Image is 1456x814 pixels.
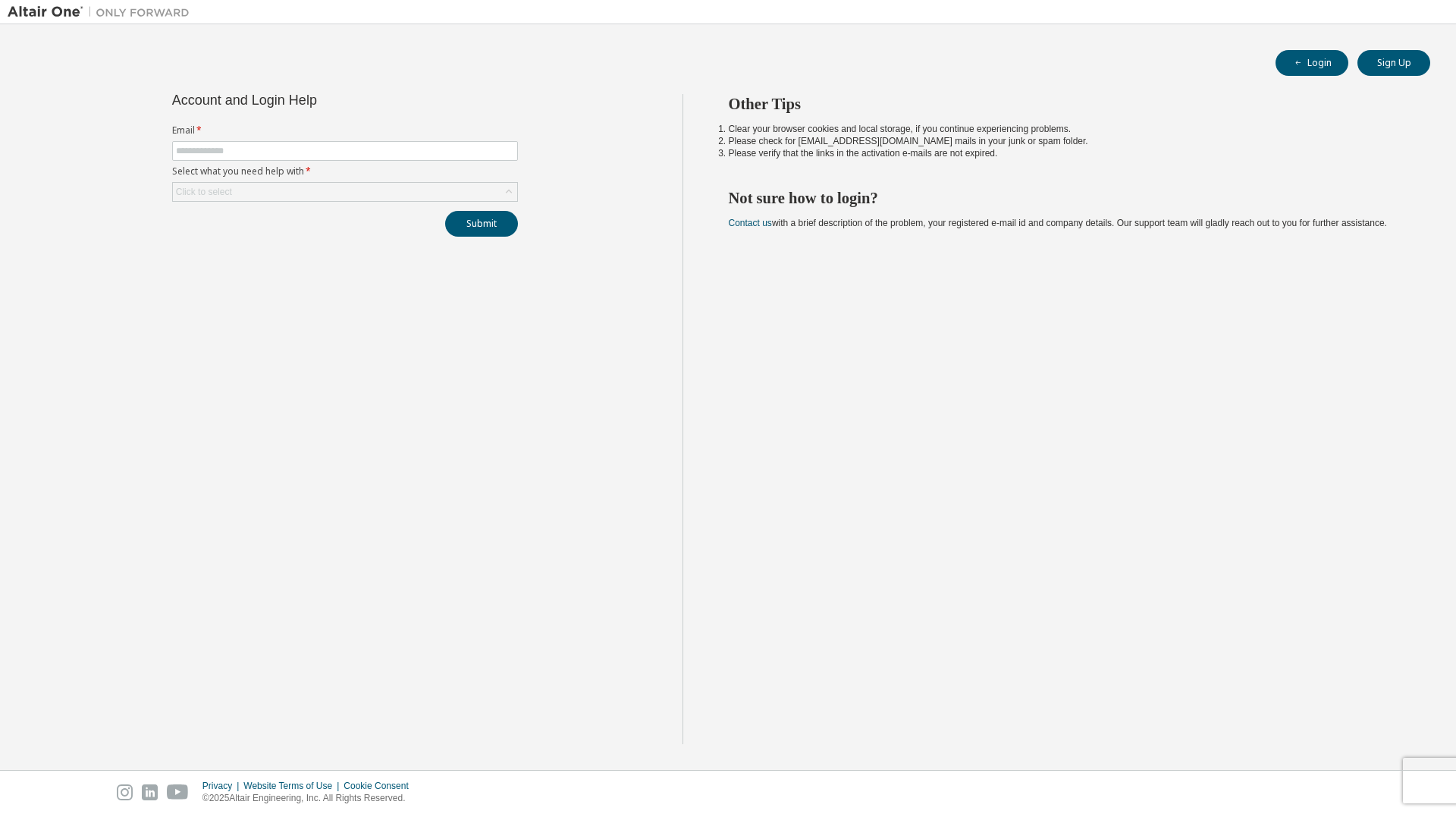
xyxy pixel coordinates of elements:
div: Click to select [173,183,517,201]
img: instagram.svg [117,784,133,800]
h2: Not sure how to login? [729,188,1404,208]
li: Clear your browser cookies and local storage, if you continue experiencing problems. [729,123,1404,135]
h2: Other Tips [729,94,1404,114]
img: Altair One [8,5,197,20]
li: Please verify that the links in the activation e-mails are not expired. [729,147,1404,159]
li: Please check for [EMAIL_ADDRESS][DOMAIN_NAME] mails in your junk or spam folder. [729,135,1404,147]
a: Contact us [729,218,772,228]
label: Select what you need help with [172,165,518,178]
div: Privacy [202,780,243,792]
p: © 2025 Altair Engineering, Inc. All Rights Reserved. [202,792,418,805]
div: Website Terms of Use [243,780,344,792]
img: youtube.svg [167,784,189,800]
div: Account and Login Help [172,94,449,106]
button: Sign Up [1357,50,1430,76]
button: Submit [445,211,518,237]
button: Login [1276,50,1348,76]
div: Click to select [176,186,232,198]
span: with a brief description of the problem, your registered e-mail id and company details. Our suppo... [729,218,1387,228]
img: linkedin.svg [142,784,158,800]
label: Email [172,124,518,137]
div: Cookie Consent [344,780,417,792]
